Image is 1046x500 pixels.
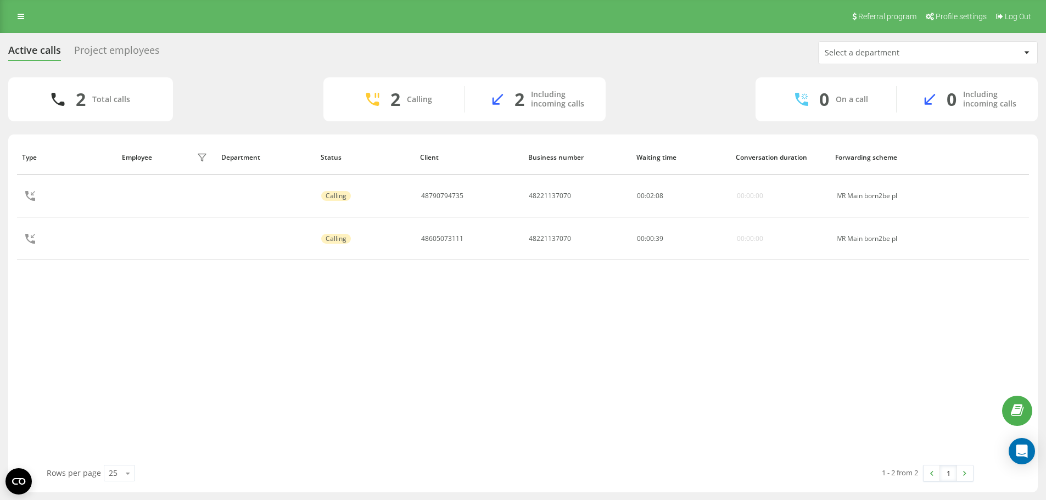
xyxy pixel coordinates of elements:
[737,235,763,243] div: 00:00:00
[637,191,645,200] span: 00
[122,154,152,161] div: Employee
[514,89,524,110] div: 2
[637,192,663,200] div: : :
[529,235,571,243] div: 48221137070
[637,235,663,243] div: : :
[836,95,868,104] div: On a call
[963,90,1021,109] div: Including incoming calls
[656,234,663,243] span: 39
[531,90,589,109] div: Including incoming calls
[646,191,654,200] span: 02
[882,467,918,478] div: 1 - 2 from 2
[47,468,101,478] span: Rows per page
[321,191,351,201] div: Calling
[8,44,61,61] div: Active calls
[836,235,924,243] div: IVR Main born2be pl
[825,48,956,58] div: Select a department
[737,192,763,200] div: 00:00:00
[646,234,654,243] span: 00
[5,468,32,495] button: Open CMP widget
[947,89,956,110] div: 0
[656,191,663,200] span: 08
[74,44,160,61] div: Project employees
[407,95,432,104] div: Calling
[819,89,829,110] div: 0
[835,154,924,161] div: Forwarding scheme
[321,234,351,244] div: Calling
[421,235,463,243] div: 48605073111
[940,465,956,481] a: 1
[637,234,645,243] span: 00
[528,154,626,161] div: Business number
[736,154,825,161] div: Conversation duration
[390,89,400,110] div: 2
[76,89,86,110] div: 2
[1009,438,1035,464] div: Open Intercom Messenger
[420,154,518,161] div: Client
[936,12,987,21] span: Profile settings
[529,192,571,200] div: 48221137070
[1005,12,1031,21] span: Log Out
[321,154,410,161] div: Status
[858,12,916,21] span: Referral program
[92,95,130,104] div: Total calls
[221,154,310,161] div: Department
[22,154,111,161] div: Type
[636,154,725,161] div: Waiting time
[109,468,118,479] div: 25
[421,192,463,200] div: 48790794735
[836,192,924,200] div: IVR Main born2be pl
